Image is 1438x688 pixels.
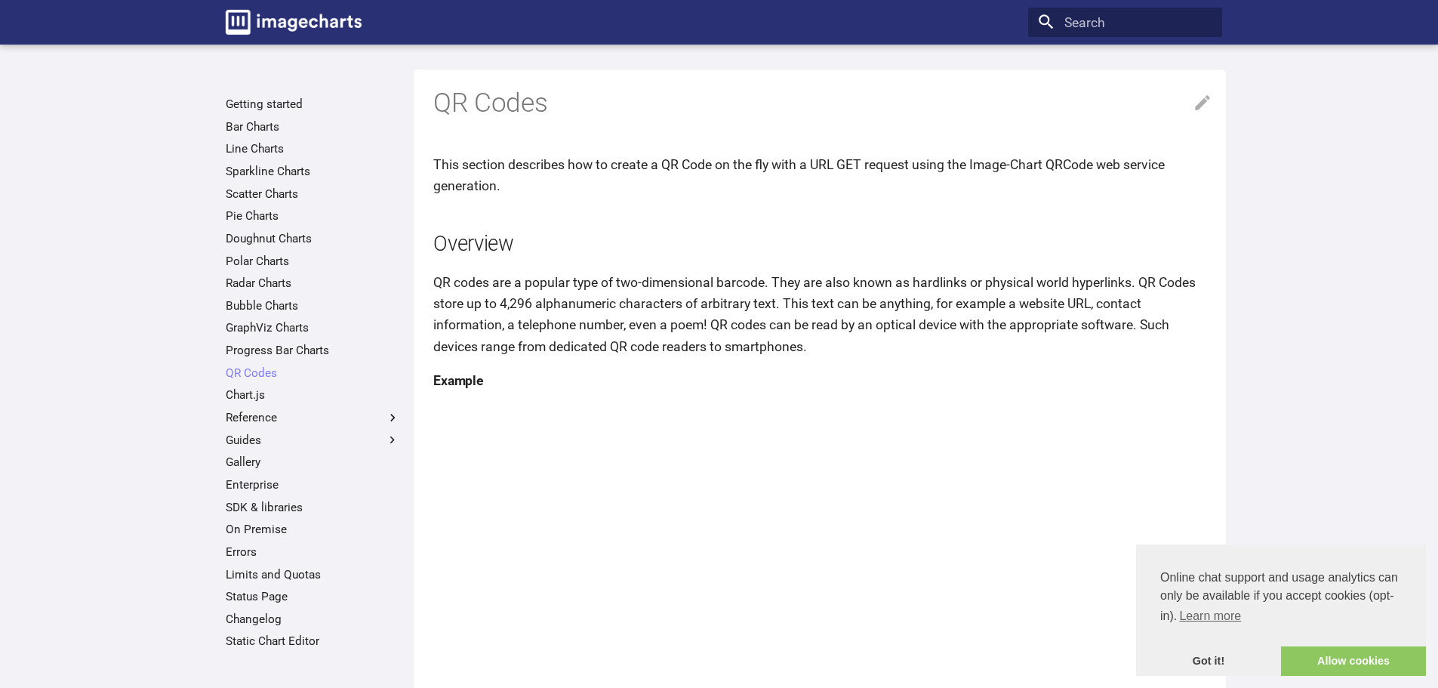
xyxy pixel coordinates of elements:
a: learn more about cookies [1177,605,1243,628]
a: Polar Charts [226,254,400,269]
a: Line Charts [226,141,400,156]
a: Chart.js [226,387,400,403]
a: Enterprise [226,477,400,492]
a: Gallery [226,455,400,470]
p: QR codes are a popular type of two-dimensional barcode. They are also known as hardlinks or physi... [433,272,1212,357]
a: Static Chart Editor [226,634,400,649]
p: This section describes how to create a QR Code on the fly with a URL GET request using the Image-... [433,154,1212,196]
label: Guides [226,433,400,448]
a: Image-Charts documentation [219,3,368,41]
span: Online chat support and usage analytics can only be available if you accept cookies (opt-in). [1160,569,1402,628]
a: Radar Charts [226,276,400,291]
img: logo [226,10,362,35]
a: Doughnut Charts [226,231,400,246]
a: Changelog [226,612,400,627]
a: dismiss cookie message [1136,646,1281,677]
a: Getting started [226,97,400,112]
a: Pie Charts [226,208,400,224]
a: QR Codes [226,366,400,381]
a: Bar Charts [226,119,400,134]
label: Reference [226,410,400,425]
h2: Overview [433,230,1212,259]
a: allow cookies [1281,646,1426,677]
input: Search [1028,8,1222,38]
a: On Premise [226,522,400,537]
h1: QR Codes [433,86,1212,121]
div: cookieconsent [1136,545,1426,676]
a: Limits and Quotas [226,567,400,582]
a: GraphViz Charts [226,320,400,335]
a: Errors [226,545,400,560]
a: Scatter Charts [226,187,400,202]
h4: Example [433,370,1212,391]
a: Progress Bar Charts [226,343,400,358]
a: SDK & libraries [226,500,400,515]
a: Status Page [226,589,400,604]
a: Bubble Charts [226,298,400,313]
a: Sparkline Charts [226,164,400,179]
